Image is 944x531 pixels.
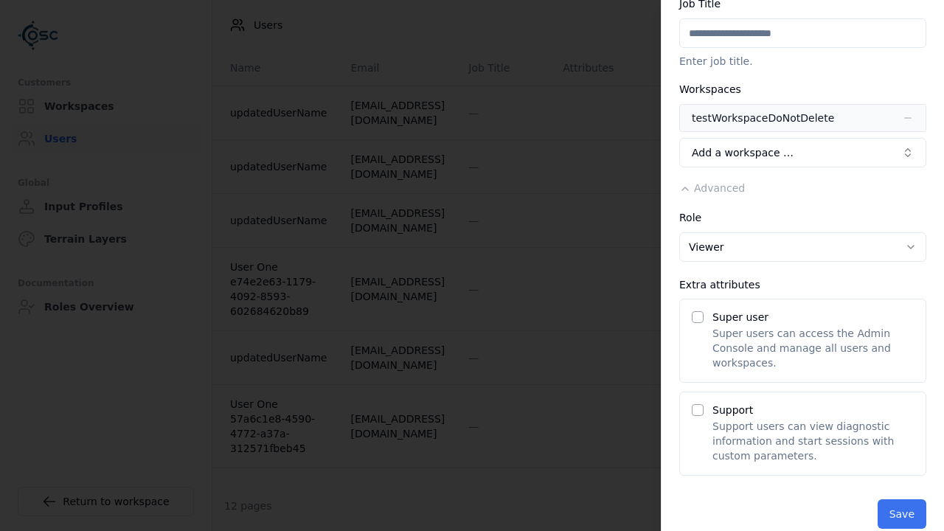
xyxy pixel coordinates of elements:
[679,83,741,95] label: Workspaces
[712,404,753,416] label: Support
[692,145,794,160] span: Add a workspace …
[692,111,834,125] div: testWorkspaceDoNotDelete
[712,419,914,463] p: Support users can view diagnostic information and start sessions with custom parameters.
[878,499,926,529] button: Save
[712,326,914,370] p: Super users can access the Admin Console and manage all users and workspaces.
[679,181,745,195] button: Advanced
[712,311,768,323] label: Super user
[679,54,926,69] p: Enter job title.
[694,182,745,194] span: Advanced
[679,212,701,223] label: Role
[679,280,926,290] div: Extra attributes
